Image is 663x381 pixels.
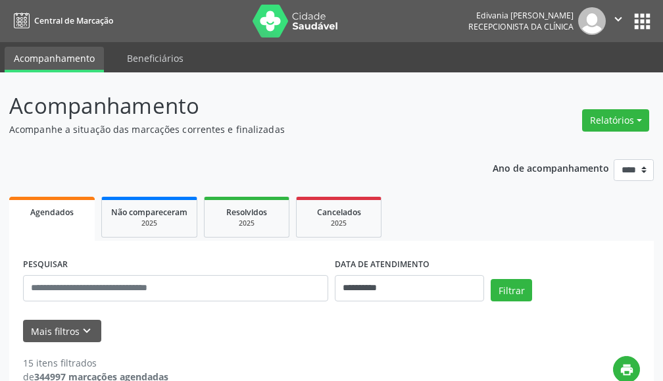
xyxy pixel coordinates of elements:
[118,47,193,70] a: Beneficiários
[111,218,187,228] div: 2025
[335,255,430,275] label: DATA DE ATENDIMENTO
[214,218,280,228] div: 2025
[9,10,113,32] a: Central de Marcação
[306,218,372,228] div: 2025
[606,7,631,35] button: 
[582,109,649,132] button: Relatórios
[30,207,74,218] span: Agendados
[5,47,104,72] a: Acompanhamento
[23,356,168,370] div: 15 itens filtrados
[23,320,101,343] button: Mais filtroskeyboard_arrow_down
[468,10,574,21] div: Edivania [PERSON_NAME]
[23,255,68,275] label: PESQUISAR
[317,207,361,218] span: Cancelados
[111,207,187,218] span: Não compareceram
[631,10,654,33] button: apps
[9,89,460,122] p: Acompanhamento
[468,21,574,32] span: Recepcionista da clínica
[620,363,634,377] i: print
[611,12,626,26] i: 
[491,279,532,301] button: Filtrar
[493,159,609,176] p: Ano de acompanhamento
[34,15,113,26] span: Central de Marcação
[578,7,606,35] img: img
[80,324,94,338] i: keyboard_arrow_down
[9,122,460,136] p: Acompanhe a situação das marcações correntes e finalizadas
[226,207,267,218] span: Resolvidos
